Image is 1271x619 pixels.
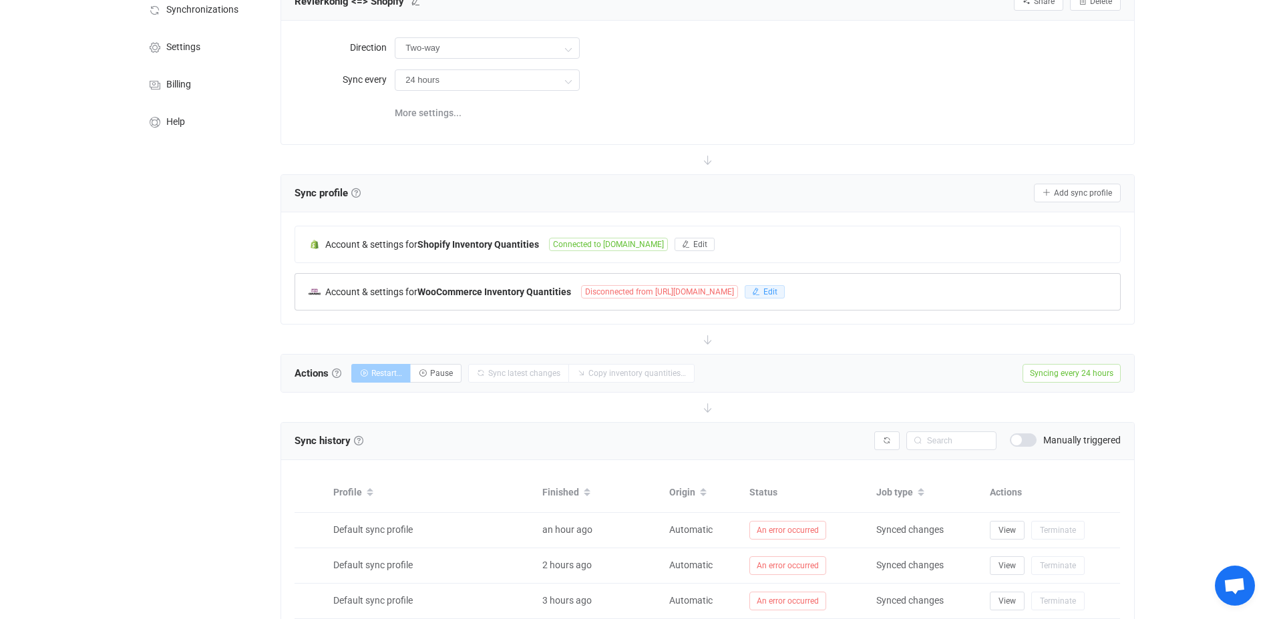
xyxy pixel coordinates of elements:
[166,5,238,15] span: Synchronizations
[325,286,417,297] span: Account & settings for
[395,69,580,91] input: Model
[1054,188,1112,198] span: Add sync profile
[371,369,402,378] span: Restart…
[395,99,462,126] span: More settings...
[134,102,267,140] a: Help
[417,239,539,250] b: Shopify Inventory Quantities
[309,238,321,250] img: shopify.png
[295,66,395,93] label: Sync every
[1034,184,1121,202] button: Add sync profile
[549,238,668,251] span: Connected to [DOMAIN_NAME]
[295,34,395,61] label: Direction
[468,364,569,383] button: Sync latest changes
[417,286,571,297] b: WooCommerce Inventory Quantities
[395,37,580,59] input: Model
[745,285,785,298] button: Edit
[351,364,411,383] button: Restart…
[295,363,341,383] span: Actions
[134,27,267,65] a: Settings
[675,238,715,251] button: Edit
[763,287,777,296] span: Edit
[1215,566,1255,606] div: Open chat
[134,65,267,102] a: Billing
[430,369,453,378] span: Pause
[309,286,321,298] img: woo-commerce.png
[295,183,361,203] span: Sync profile
[581,285,738,298] span: Disconnected from [URL][DOMAIN_NAME]
[1023,364,1121,383] span: Syncing every 24 hours
[166,117,185,128] span: Help
[568,364,695,383] button: Copy inventory quantities…
[488,369,560,378] span: Sync latest changes
[410,364,462,383] button: Pause
[325,239,417,250] span: Account & settings for
[693,240,707,249] span: Edit
[588,369,686,378] span: Copy inventory quantities…
[166,42,200,53] span: Settings
[166,79,191,90] span: Billing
